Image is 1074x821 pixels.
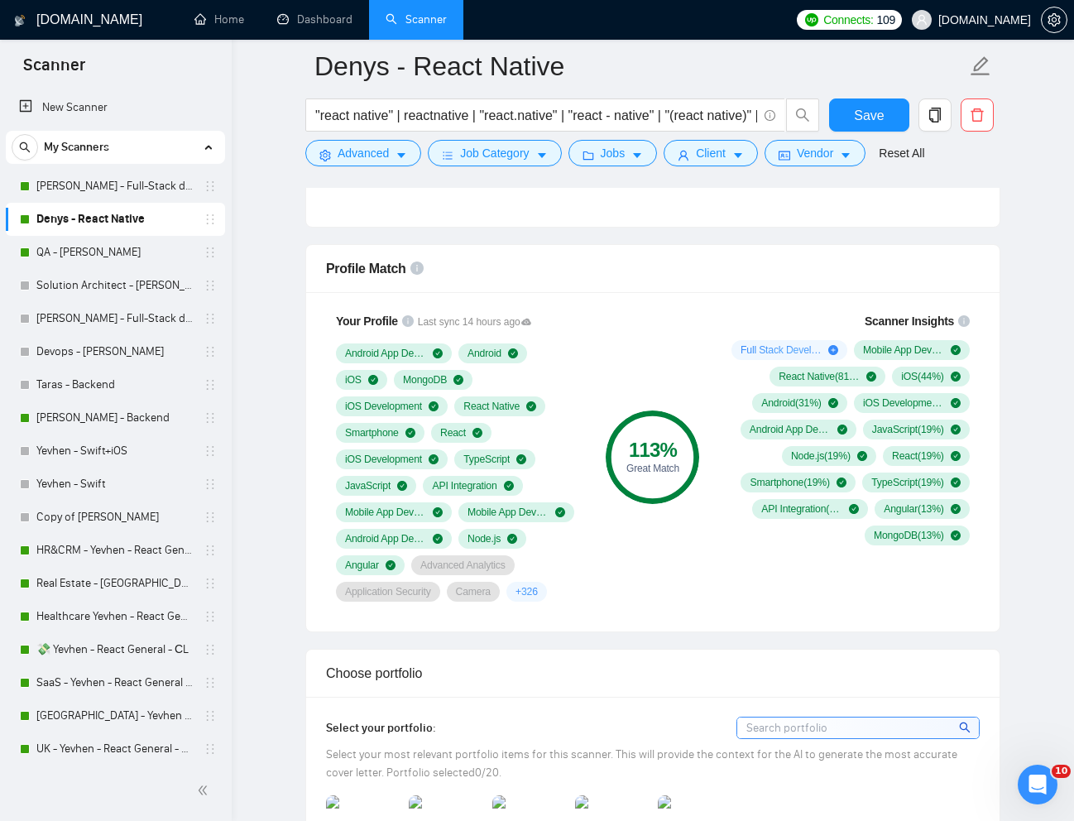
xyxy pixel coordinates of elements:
[204,544,217,557] span: holder
[849,504,859,514] span: check-circle
[951,531,961,540] span: check-circle
[696,144,726,162] span: Client
[504,481,514,491] span: check-circle
[467,506,549,519] span: Mobile App Development
[338,144,389,162] span: Advanced
[958,315,970,327] span: info-circle
[429,454,439,464] span: check-circle
[874,529,944,542] span: MongoDB ( 13 %)
[1042,13,1067,26] span: setting
[872,423,944,436] span: JavaScript ( 19 %)
[761,396,822,410] span: Android ( 31 %)
[36,600,194,633] a: Healthcare Yevhen - React General - СL
[204,213,217,226] span: holder
[765,140,865,166] button: idcardVendorcaret-down
[854,105,884,126] span: Save
[36,269,194,302] a: Solution Architect - [PERSON_NAME]
[791,449,851,463] span: Node.js ( 19 %)
[440,426,466,439] span: React
[467,532,501,545] span: Node.js
[204,180,217,193] span: holder
[664,140,758,166] button: userClientcaret-down
[460,144,529,162] span: Job Category
[204,742,217,756] span: holder
[961,98,994,132] button: delete
[12,142,37,153] span: search
[36,501,194,534] a: Copy of [PERSON_NAME]
[194,12,244,26] a: homeHome
[428,140,561,166] button: barsJob Categorycaret-down
[601,144,626,162] span: Jobs
[951,478,961,487] span: check-circle
[951,504,961,514] span: check-circle
[418,314,532,330] span: Last sync 14 hours ago
[204,279,217,292] span: holder
[433,507,443,517] span: check-circle
[410,262,424,275] span: info-circle
[36,302,194,335] a: [PERSON_NAME] - Full-Stack dev
[432,479,496,492] span: API Integration
[345,559,379,572] span: Angular
[204,511,217,524] span: holder
[277,12,352,26] a: dashboardDashboard
[204,411,217,425] span: holder
[204,246,217,259] span: holder
[386,12,447,26] a: searchScanner
[797,144,833,162] span: Vendor
[863,343,944,357] span: Mobile App Development ( 81 %)
[1018,765,1057,804] iframe: Intercom live chat
[507,534,517,544] span: check-circle
[429,401,439,411] span: check-circle
[14,7,26,34] img: logo
[750,476,829,489] span: Smartphone ( 19 %)
[36,468,194,501] a: Yevhen - Swift
[536,149,548,161] span: caret-down
[787,108,818,122] span: search
[12,134,38,161] button: search
[326,721,436,735] span: Select your portfolio:
[204,577,217,590] span: holder
[345,506,426,519] span: Mobile App Development
[472,428,482,438] span: check-circle
[386,560,396,570] span: check-circle
[453,375,463,385] span: check-circle
[36,236,194,269] a: QA - [PERSON_NAME]
[204,610,217,623] span: holder
[396,149,407,161] span: caret-down
[463,400,520,413] span: React Native
[805,13,818,26] img: upwork-logo.png
[36,732,194,766] a: UK - Yevhen - React General - СL
[877,11,895,29] span: 109
[828,345,838,355] span: plus-circle
[828,398,838,408] span: check-circle
[36,633,194,666] a: 💸 Yevhen - React General - СL
[204,676,217,689] span: holder
[345,347,426,360] span: Android App Development
[516,454,526,464] span: check-circle
[857,451,867,461] span: check-circle
[405,428,415,438] span: check-circle
[919,108,951,122] span: copy
[345,373,362,386] span: iOS
[36,567,194,600] a: Real Estate - [GEOGRAPHIC_DATA] - React General - СL
[779,370,860,383] span: React Native ( 81 %)
[606,463,699,473] div: Great Match
[526,401,536,411] span: check-circle
[732,149,744,161] span: caret-down
[336,314,398,328] span: Your Profile
[761,502,842,516] span: API Integration ( 13 %)
[786,98,819,132] button: search
[36,401,194,435] a: [PERSON_NAME] - Backend
[951,372,961,382] span: check-circle
[36,170,194,203] a: [PERSON_NAME] - Full-Stack dev
[970,55,991,77] span: edit
[36,368,194,401] a: Taras - Backend
[36,666,194,699] a: SaaS - Yevhen - React General - СL
[951,398,961,408] span: check-circle
[305,140,421,166] button: settingAdvancedcaret-down
[750,423,831,436] span: Android App Development ( 19 %)
[606,440,699,460] div: 113 %
[737,718,979,738] input: Search portfolio
[6,91,225,124] li: New Scanner
[397,481,407,491] span: check-circle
